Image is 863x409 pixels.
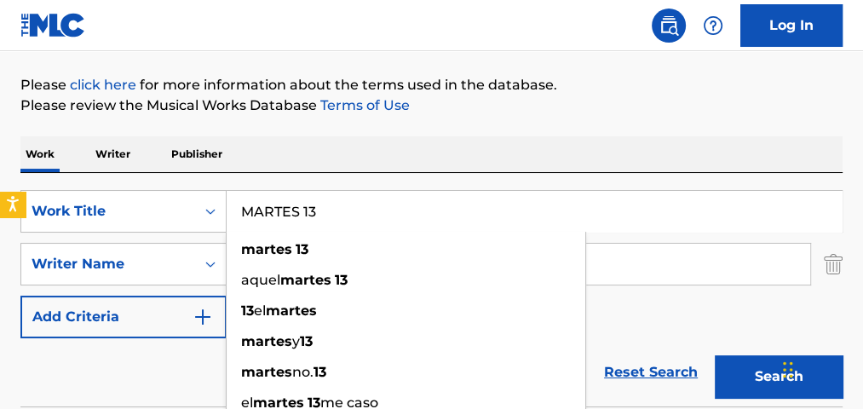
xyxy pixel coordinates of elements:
span: y [292,333,300,349]
strong: 13 [296,241,308,257]
strong: 13 [241,302,254,319]
strong: 13 [335,272,348,288]
strong: martes [241,364,292,380]
div: Help [696,9,730,43]
div: Drag [783,344,793,395]
img: 9d2ae6d4665cec9f34b9.svg [193,307,213,327]
strong: martes [266,302,317,319]
a: click here [70,77,136,93]
p: Writer [90,136,135,172]
form: Search Form [20,190,843,406]
button: Search [715,355,843,398]
p: Please review the Musical Works Database [20,95,843,116]
div: Work Title [32,201,185,222]
strong: martes [280,272,331,288]
p: Please for more information about the terms used in the database. [20,75,843,95]
iframe: Chat Widget [778,327,863,409]
div: Writer Name [32,254,185,274]
p: Publisher [166,136,227,172]
a: Terms of Use [317,97,410,113]
img: help [703,15,723,36]
a: Reset Search [595,354,706,391]
img: MLC Logo [20,13,86,37]
strong: 13 [300,333,313,349]
img: search [659,15,679,36]
a: Log In [740,4,843,47]
span: no. [292,364,314,380]
strong: martes [241,333,292,349]
span: aquel [241,272,280,288]
a: Public Search [652,9,686,43]
strong: martes [241,241,292,257]
img: Delete Criterion [824,243,843,285]
span: el [254,302,266,319]
p: Work [20,136,60,172]
strong: 13 [314,364,326,380]
button: Add Criteria [20,296,227,338]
